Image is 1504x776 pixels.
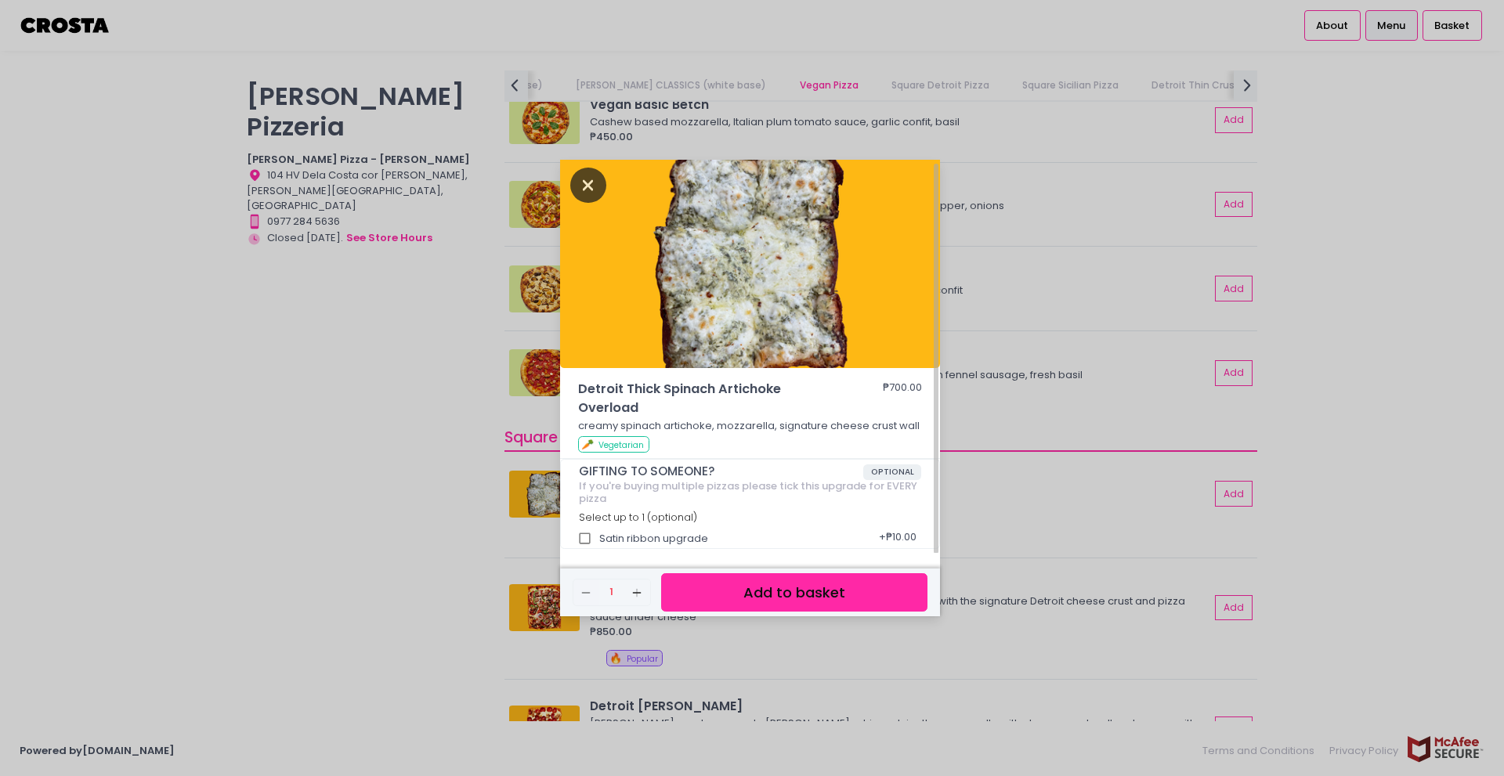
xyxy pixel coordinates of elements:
div: ₱700.00 [883,380,922,418]
span: OPTIONAL [863,464,922,480]
span: Vegetarian [598,439,644,451]
span: Select up to 1 (optional) [579,511,697,524]
span: 🥕 [581,437,594,452]
button: Add to basket [661,573,927,612]
span: Detroit Thick Spinach Artichoke Overload [578,380,837,418]
div: If you're buying multiple pizzas please tick this upgrade for EVERY pizza [579,480,922,504]
p: creamy spinach artichoke, mozzarella, signature cheese crust wall [578,418,923,434]
img: Detroit Thick Spinach Artichoke Overload [560,156,940,369]
div: + ₱10.00 [873,524,921,554]
span: GIFTING TO SOMEONE? [579,464,863,478]
button: Close [570,176,606,192]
